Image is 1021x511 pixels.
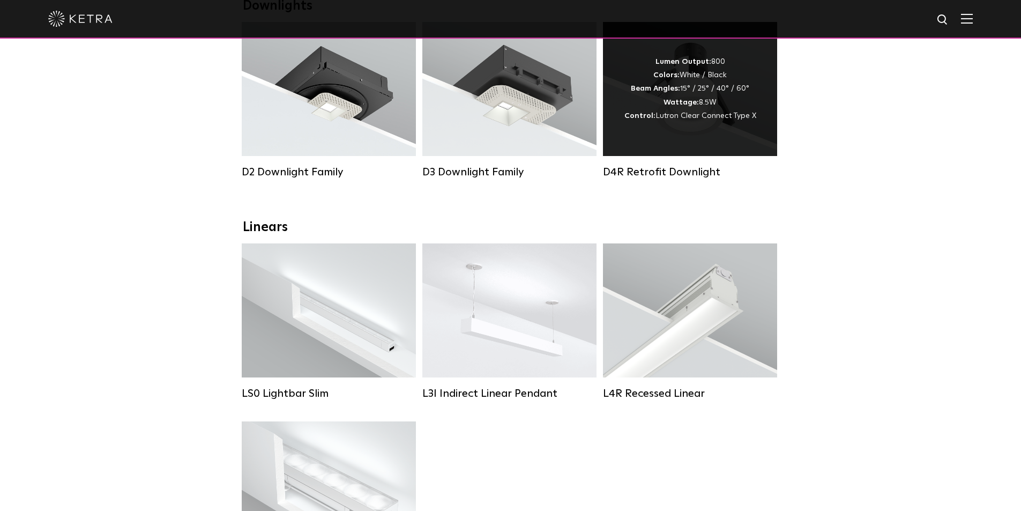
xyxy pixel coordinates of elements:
[624,112,655,120] strong: Control:
[422,387,597,400] div: L3I Indirect Linear Pendant
[603,22,777,184] a: D4R Retrofit Downlight Lumen Output:800Colors:White / BlackBeam Angles:15° / 25° / 40° / 60°Watta...
[422,22,597,184] a: D3 Downlight Family Lumen Output:700 / 900 / 1100Colors:White / Black / Silver / Bronze / Paintab...
[422,166,597,179] div: D3 Downlight Family
[48,11,113,27] img: ketra-logo-2019-white
[655,58,711,65] strong: Lumen Output:
[603,387,777,400] div: L4R Recessed Linear
[243,220,779,235] div: Linears
[936,13,950,27] img: search icon
[655,112,756,120] span: Lutron Clear Connect Type X
[422,243,597,405] a: L3I Indirect Linear Pendant Lumen Output:400 / 600 / 800 / 1000Housing Colors:White / BlackContro...
[242,22,416,184] a: D2 Downlight Family Lumen Output:1200Colors:White / Black / Gloss Black / Silver / Bronze / Silve...
[631,85,680,92] strong: Beam Angles:
[242,166,416,179] div: D2 Downlight Family
[624,55,756,123] div: 800 White / Black 15° / 25° / 40° / 60° 8.5W
[653,71,680,79] strong: Colors:
[603,166,777,179] div: D4R Retrofit Downlight
[242,243,416,405] a: LS0 Lightbar Slim Lumen Output:200 / 350Colors:White / BlackControl:X96 Controller
[603,243,777,405] a: L4R Recessed Linear Lumen Output:400 / 600 / 800 / 1000Colors:White / BlackControl:Lutron Clear C...
[242,387,416,400] div: LS0 Lightbar Slim
[961,13,973,24] img: Hamburger%20Nav.svg
[664,99,699,106] strong: Wattage:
